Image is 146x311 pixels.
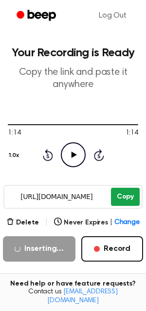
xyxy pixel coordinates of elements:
[89,4,136,27] a: Log Out
[81,236,143,262] button: Record
[10,6,65,25] a: Beep
[47,289,118,304] a: [EMAIL_ADDRESS][DOMAIN_NAME]
[126,128,138,138] span: 1:14
[8,47,138,59] h1: Your Recording is Ready
[3,236,75,262] button: Inserting...
[6,288,140,305] span: Contact us
[54,218,140,228] button: Never Expires|Change
[8,67,138,91] p: Copy the link and paste it anywhere
[111,188,140,206] button: Copy
[114,218,140,228] span: Change
[110,218,112,228] span: |
[45,217,48,228] span: |
[8,147,22,164] button: 1.0x
[6,218,39,228] button: Delete
[8,128,20,138] span: 1:14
